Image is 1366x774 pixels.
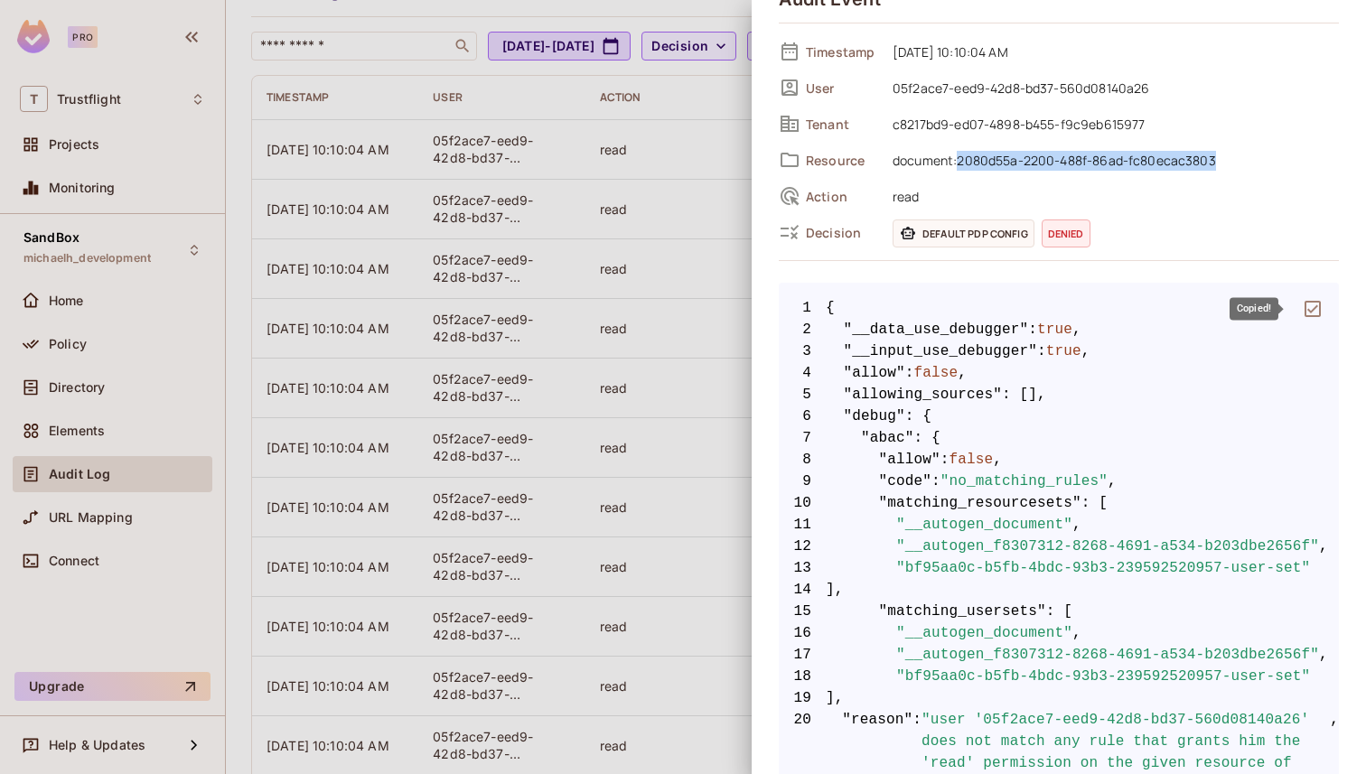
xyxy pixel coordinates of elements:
[779,687,826,709] span: 19
[779,340,826,362] span: 3
[844,406,905,427] span: "debug"
[806,152,878,169] span: Resource
[1046,340,1081,362] span: true
[779,384,826,406] span: 5
[940,449,950,471] span: :
[779,319,826,340] span: 2
[884,41,1339,62] span: [DATE] 10:10:04 AM
[779,471,826,492] span: 9
[896,557,1310,579] span: "bf95aa0c-b5fb-4bdc-93b3-239592520957-user-set"
[958,362,967,384] span: ,
[879,449,940,471] span: "allow"
[779,297,826,319] span: 1
[1081,340,1090,362] span: ,
[826,297,835,319] span: {
[879,492,1081,514] span: "matching_resourcesets"
[884,77,1339,98] span: 05f2ace7-eed9-42d8-bd37-560d08140a26
[844,319,1029,340] span: "__data_use_debugger"
[884,149,1339,171] span: document:2080d55a-2200-488f-86ad-fc80ecac3803
[1028,319,1037,340] span: :
[779,406,826,427] span: 6
[779,666,826,687] span: 18
[931,471,940,492] span: :
[779,427,826,449] span: 7
[940,471,1108,492] span: "no_matching_rules"
[806,116,878,133] span: Tenant
[779,579,826,601] span: 14
[1072,622,1081,644] span: ,
[879,601,1046,622] span: "matching_usersets"
[1046,601,1072,622] span: : [
[779,492,826,514] span: 10
[779,514,826,536] span: 11
[1319,536,1328,557] span: ,
[844,362,905,384] span: "allow"
[779,449,826,471] span: 8
[905,362,914,384] span: :
[806,224,878,241] span: Decision
[879,471,932,492] span: "code"
[1230,298,1278,321] div: Copied!
[779,687,1339,709] span: ],
[993,449,1002,471] span: ,
[806,188,878,205] span: Action
[896,514,1072,536] span: "__autogen_document"
[893,219,1034,247] span: Default PDP config
[914,427,940,449] span: : {
[779,557,826,579] span: 13
[1081,492,1108,514] span: : [
[914,362,959,384] span: false
[1319,644,1328,666] span: ,
[1072,514,1081,536] span: ,
[779,579,1339,601] span: ],
[844,340,1038,362] span: "__input_use_debugger"
[1037,319,1072,340] span: true
[950,449,994,471] span: false
[1072,319,1081,340] span: ,
[779,644,826,666] span: 17
[1291,287,1334,331] button: delete
[1108,471,1117,492] span: ,
[884,185,1339,207] span: read
[884,113,1339,135] span: c8217bd9-ed07-4898-b455-f9c9eb615977
[1042,219,1090,247] span: denied
[779,362,826,384] span: 4
[1002,384,1046,406] span: : [],
[861,427,914,449] span: "abac"
[896,622,1072,644] span: "__autogen_document"
[896,666,1310,687] span: "bf95aa0c-b5fb-4bdc-93b3-239592520957-user-set"
[779,601,826,622] span: 15
[905,406,931,427] span: : {
[779,622,826,644] span: 16
[806,43,878,61] span: Timestamp
[896,536,1319,557] span: "__autogen_f8307312-8268-4691-a534-b203dbe2656f"
[896,644,1319,666] span: "__autogen_f8307312-8268-4691-a534-b203dbe2656f"
[844,384,1003,406] span: "allowing_sources"
[806,79,878,97] span: User
[779,536,826,557] span: 12
[1037,340,1046,362] span: :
